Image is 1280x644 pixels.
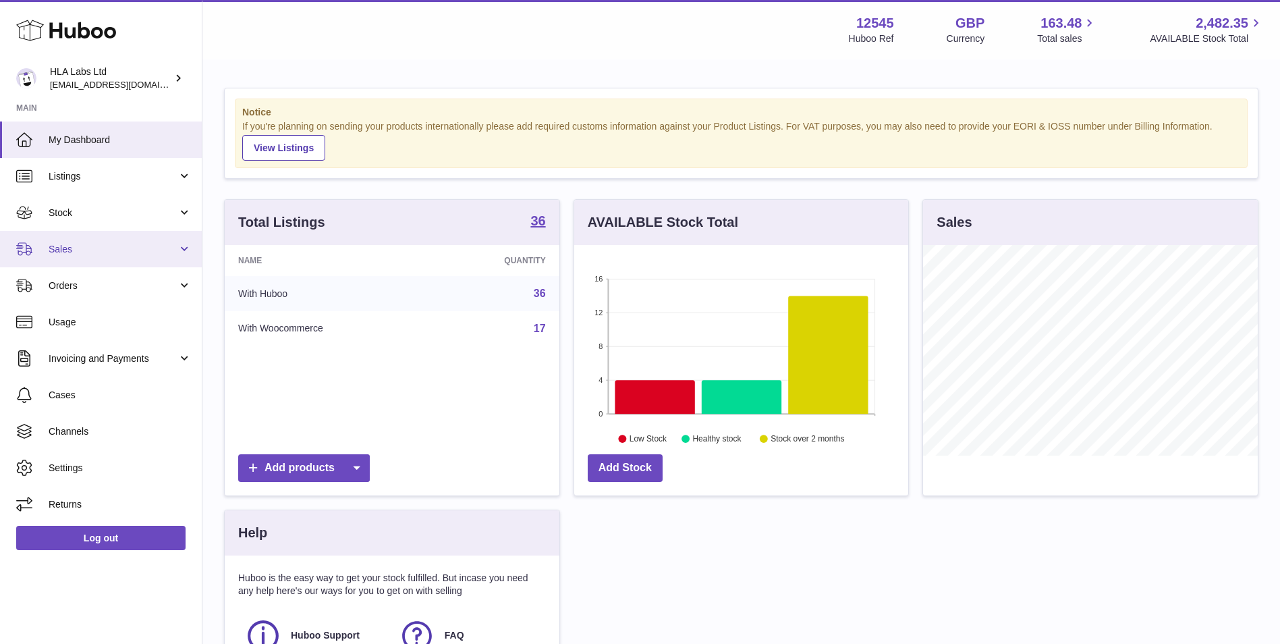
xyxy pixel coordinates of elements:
span: Invoicing and Payments [49,352,177,365]
text: Healthy stock [692,434,742,444]
th: Quantity [433,245,559,276]
div: Currency [947,32,985,45]
span: Channels [49,425,192,438]
span: Stock [49,207,177,219]
text: Low Stock [630,434,667,444]
a: View Listings [242,135,325,161]
h3: Sales [937,213,972,232]
a: Add products [238,454,370,482]
span: FAQ [445,629,464,642]
span: [EMAIL_ADDRESS][DOMAIN_NAME] [50,79,198,90]
td: With Woocommerce [225,311,433,346]
text: Stock over 2 months [771,434,844,444]
h3: Total Listings [238,213,325,232]
text: 4 [599,376,603,384]
strong: 12545 [856,14,894,32]
a: Add Stock [588,454,663,482]
div: If you're planning on sending your products internationally please add required customs informati... [242,120,1240,161]
span: Orders [49,279,177,292]
span: Sales [49,243,177,256]
td: With Huboo [225,276,433,311]
a: 17 [534,323,546,334]
div: Huboo Ref [849,32,894,45]
strong: GBP [955,14,984,32]
p: Huboo is the easy way to get your stock fulfilled. But incase you need any help here's our ways f... [238,572,546,597]
span: Listings [49,170,177,183]
h3: AVAILABLE Stock Total [588,213,738,232]
span: Cases [49,389,192,402]
span: 163.48 [1040,14,1082,32]
div: HLA Labs Ltd [50,65,171,91]
text: 12 [594,308,603,317]
a: 36 [534,288,546,299]
th: Name [225,245,433,276]
a: Log out [16,526,186,550]
span: Usage [49,316,192,329]
a: 36 [530,214,545,230]
span: Settings [49,462,192,475]
span: Returns [49,498,192,511]
text: 16 [594,275,603,283]
img: internalAdmin-12545@internal.huboo.com [16,68,36,88]
strong: 36 [530,214,545,227]
a: 2,482.35 AVAILABLE Stock Total [1150,14,1264,45]
span: My Dashboard [49,134,192,146]
h3: Help [238,524,267,542]
span: Total sales [1037,32,1097,45]
text: 0 [599,410,603,418]
span: Huboo Support [291,629,360,642]
a: 163.48 Total sales [1037,14,1097,45]
text: 8 [599,342,603,350]
span: AVAILABLE Stock Total [1150,32,1264,45]
span: 2,482.35 [1196,14,1248,32]
strong: Notice [242,106,1240,119]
